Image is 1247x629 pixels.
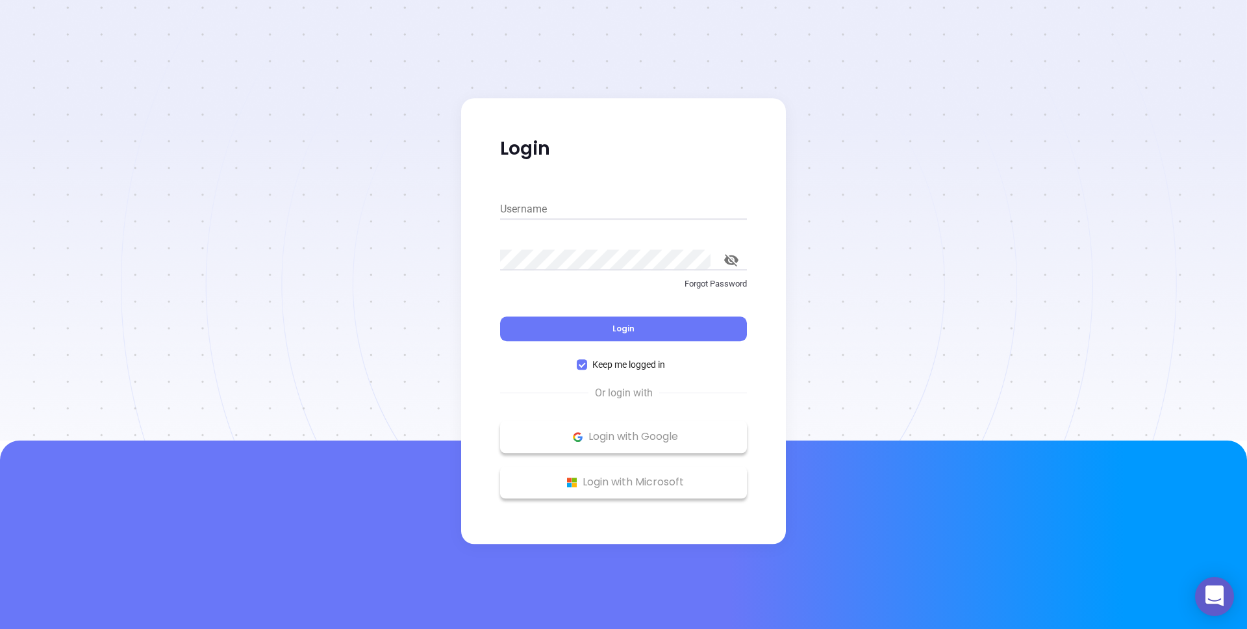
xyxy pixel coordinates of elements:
button: Microsoft Logo Login with Microsoft [500,466,747,498]
img: Microsoft Logo [564,474,580,491]
img: Google Logo [570,429,586,445]
button: Login [500,316,747,341]
span: Keep me logged in [587,357,670,372]
p: Login [500,137,747,160]
span: Login [612,323,635,334]
button: toggle password visibility [716,244,747,276]
button: Google Logo Login with Google [500,420,747,453]
p: Login with Microsoft [507,472,740,492]
span: Or login with [588,385,659,401]
p: Forgot Password [500,277,747,290]
a: Forgot Password [500,277,747,301]
p: Login with Google [507,427,740,446]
